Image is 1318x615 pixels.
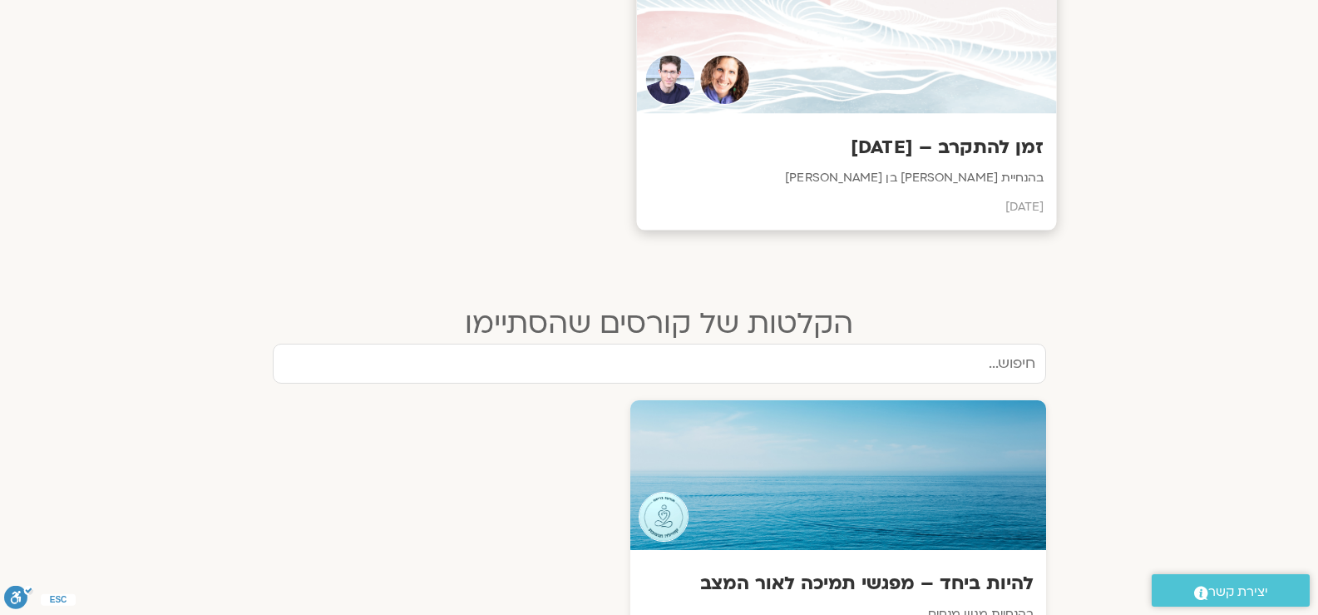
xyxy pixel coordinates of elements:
[273,307,1046,340] h2: הקלטות של קורסים שהסתיימו
[649,168,1044,189] p: בהנחיית [PERSON_NAME] בן [PERSON_NAME]
[649,197,1044,218] p: [DATE]
[643,571,1034,596] h3: להיות ביחד – מפגשי תמיכה לאור המצב
[1208,581,1268,603] span: יצירת קשר
[1152,574,1310,607] a: יצירת קשר
[273,344,1046,384] input: חיפוש...
[699,55,750,106] img: Teacher
[649,135,1044,161] h3: זמן להתקרב – [DATE]
[644,55,695,106] img: Teacher
[639,492,689,542] img: Teacher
